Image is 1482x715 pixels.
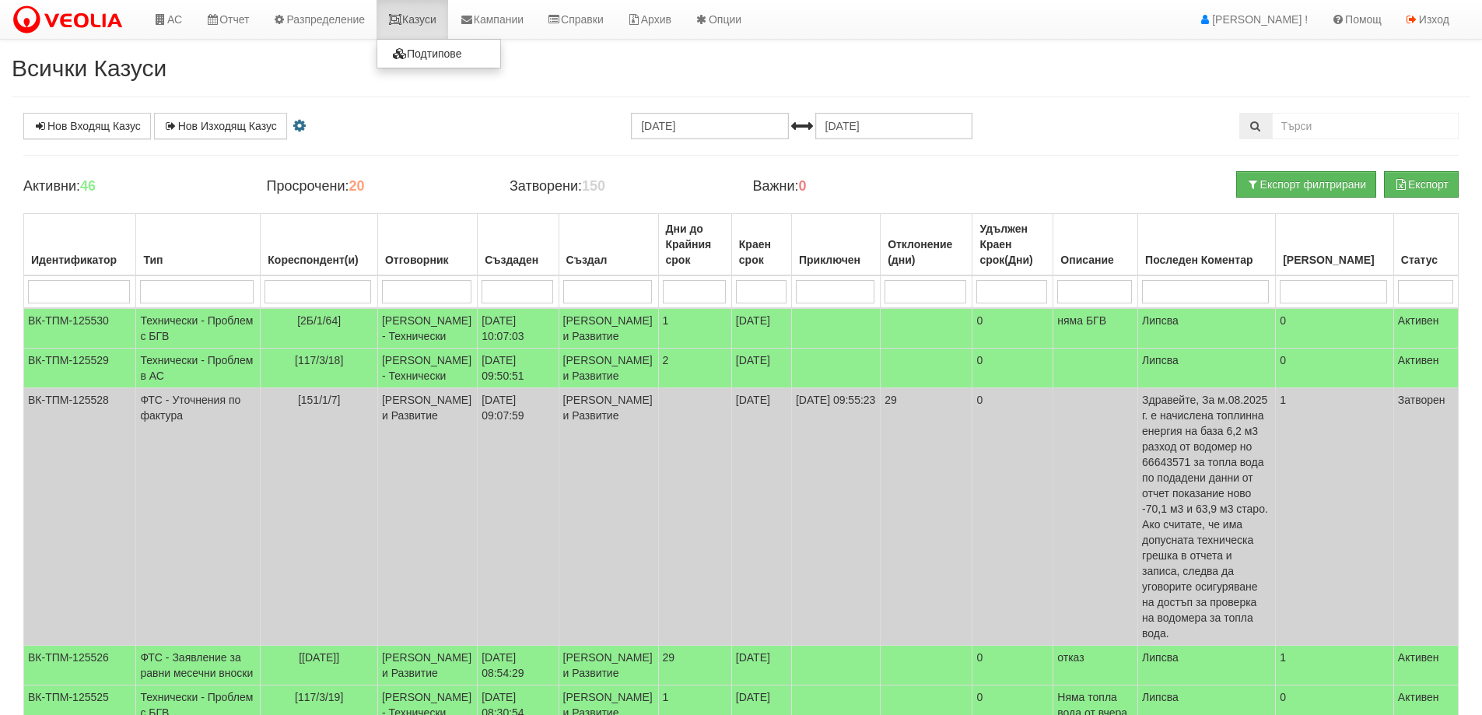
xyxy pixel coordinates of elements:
td: 0 [1276,349,1394,388]
span: Липсва [1142,651,1179,664]
h2: Всички Казуси [12,55,1470,81]
b: 0 [799,178,807,194]
td: 29 [881,388,972,646]
div: Последен Коментар [1142,249,1271,271]
td: ФТС - Уточнения по фактура [136,388,261,646]
h4: Затворени: [510,179,729,195]
td: [PERSON_NAME] и Развитие [377,646,477,685]
b: 20 [349,178,364,194]
p: няма БГВ [1057,313,1133,328]
div: Идентификатор [28,249,131,271]
th: Отклонение (дни): No sort applied, activate to apply an ascending sort [881,214,972,276]
th: Кореспондент(и): No sort applied, activate to apply an ascending sort [261,214,378,276]
th: Създаден: No sort applied, activate to apply an ascending sort [478,214,559,276]
td: [DATE] [731,308,791,349]
h4: Просрочени: [266,179,485,195]
span: [2Б/1/64] [297,314,341,327]
th: Отговорник: No sort applied, activate to apply an ascending sort [377,214,477,276]
span: [[DATE]] [299,651,339,664]
div: Описание [1057,249,1133,271]
td: [PERSON_NAME] и Развитие [559,388,658,646]
div: Отклонение (дни) [885,233,968,271]
b: 46 [80,178,96,194]
div: Удължен Краен срок(Дни) [976,218,1049,271]
span: [117/3/18] [295,354,343,366]
img: VeoliaLogo.png [12,4,130,37]
span: 1 [663,691,669,703]
a: Подтипове [377,44,500,64]
th: Последен Коментар: No sort applied, activate to apply an ascending sort [1138,214,1276,276]
div: Създаден [482,249,554,271]
span: [151/1/7] [298,394,341,406]
div: Дни до Крайния срок [663,218,727,271]
td: [PERSON_NAME] - Технически [377,349,477,388]
td: [DATE] 08:54:29 [478,646,559,685]
a: Нов Изходящ Казус [154,113,287,139]
td: ФТС - Заявление за равни месечни вноски [136,646,261,685]
td: ВК-ТПМ-125529 [24,349,136,388]
i: Настройки [290,121,309,131]
div: Отговорник [382,249,473,271]
td: Технически - Проблем с БГВ [136,308,261,349]
td: Технически - Проблем в АС [136,349,261,388]
button: Експорт [1384,171,1459,198]
td: ВК-ТПМ-125530 [24,308,136,349]
b: 150 [582,178,605,194]
a: Нов Входящ Казус [23,113,151,139]
td: Активен [1393,349,1458,388]
td: Затворен [1393,388,1458,646]
td: [DATE] 09:50:51 [478,349,559,388]
td: [DATE] 10:07:03 [478,308,559,349]
td: 1 [1276,646,1394,685]
td: [PERSON_NAME] и Развитие [559,646,658,685]
td: [DATE] [731,349,791,388]
div: Кореспондент(и) [265,249,373,271]
th: Дни до Крайния срок: No sort applied, activate to apply an ascending sort [658,214,731,276]
td: 0 [972,349,1053,388]
td: [PERSON_NAME] и Развитие [559,349,658,388]
input: Търсене по Идентификатор, Бл/Вх/Ап, Тип, Описание, Моб. Номер, Имейл, Файл, Коментар, [1272,113,1459,139]
td: [DATE] 09:55:23 [791,388,880,646]
th: Краен срок: No sort applied, activate to apply an ascending sort [731,214,791,276]
td: ВК-ТПМ-125526 [24,646,136,685]
td: [DATE] [731,388,791,646]
td: [PERSON_NAME] - Технически [377,308,477,349]
h4: Важни: [752,179,972,195]
td: 0 [972,308,1053,349]
td: [DATE] [731,646,791,685]
td: [DATE] 09:07:59 [478,388,559,646]
div: Тип [140,249,256,271]
th: Брой Файлове: No sort applied, activate to apply an ascending sort [1276,214,1394,276]
span: Здравейте, За м.08.2025 г. е начислена топлинна енергия на база 6,2 м3 разход от водомер но 66643... [1142,394,1268,640]
span: Липсва [1142,691,1179,703]
th: Създал: No sort applied, activate to apply an ascending sort [559,214,658,276]
button: Експорт филтрирани [1236,171,1376,198]
div: Създал [563,249,654,271]
h4: Активни: [23,179,243,195]
th: Приключен: No sort applied, activate to apply an ascending sort [791,214,880,276]
span: 2 [663,354,669,366]
td: Активен [1393,308,1458,349]
span: Липсва [1142,354,1179,366]
div: Приключен [796,249,876,271]
span: 1 [663,314,669,327]
p: отказ [1057,650,1133,665]
div: [PERSON_NAME] [1280,249,1389,271]
td: [PERSON_NAME] и Развитие [377,388,477,646]
span: [117/3/19] [295,691,343,703]
span: 29 [663,651,675,664]
th: Описание: No sort applied, activate to apply an ascending sort [1053,214,1138,276]
span: Липсва [1142,314,1179,327]
th: Идентификатор: No sort applied, activate to apply an ascending sort [24,214,136,276]
div: Статус [1398,249,1454,271]
div: Краен срок [736,233,787,271]
th: Статус: No sort applied, activate to apply an ascending sort [1393,214,1458,276]
td: 0 [1276,308,1394,349]
td: 1 [1276,388,1394,646]
td: Активен [1393,646,1458,685]
th: Тип: No sort applied, activate to apply an ascending sort [136,214,261,276]
td: 0 [972,388,1053,646]
th: Удължен Краен срок(Дни): No sort applied, activate to apply an ascending sort [972,214,1053,276]
td: [PERSON_NAME] и Развитие [559,308,658,349]
td: 0 [972,646,1053,685]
